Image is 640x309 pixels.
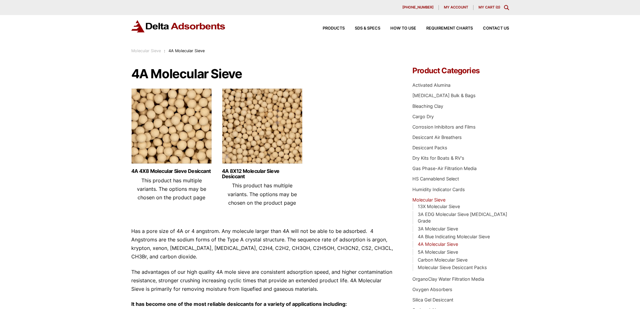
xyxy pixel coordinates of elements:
a: Molecular Sieve [412,197,445,202]
a: Corrosion Inhibitors and Films [412,124,476,130]
a: Molecular Sieve Desiccant Packs [418,265,487,270]
span: How to Use [390,26,416,30]
a: Cargo Dry [412,114,434,119]
a: [PHONE_NUMBER] [397,5,439,10]
a: [MEDICAL_DATA] Bulk & Bags [412,93,476,98]
a: 4A Molecular Sieve [418,241,458,247]
a: My account [439,5,473,10]
a: Silica Gel Desiccant [412,297,453,302]
a: 4A 8X12 Molecular Sieve Desiccant [222,168,303,179]
span: [PHONE_NUMBER] [402,6,433,9]
p: Has a pore size of 4A or 4 angstrom. Any molecule larger than 4A will not be able to be adsorbed.... [131,227,394,261]
a: OrganoClay Water Filtration Media [412,276,484,282]
strong: It has become one of the most reliable desiccants for a variety of applications including: [131,301,347,307]
span: This product has multiple variants. The options may be chosen on the product page [228,182,297,206]
span: Contact Us [483,26,509,30]
a: Requirement Charts [416,26,473,30]
h4: Product Categories [412,67,509,74]
a: 13X Molecular Sieve [418,204,460,209]
a: Activated Alumina [412,82,450,88]
a: 3A EDG Molecular Sieve [MEDICAL_DATA] Grade [418,212,507,224]
span: This product has multiple variants. The options may be chosen on the product page [137,177,206,201]
img: Delta Adsorbents [131,20,226,32]
span: 4A Molecular Sieve [168,48,205,53]
span: 0 [497,5,499,9]
span: SDS & SPECS [355,26,380,30]
a: Molecular Sieve [131,48,161,53]
a: Desiccant Air Breathers [412,135,462,140]
a: HS Cannablend Select [412,176,459,181]
a: Oxygen Absorbers [412,287,452,292]
a: Humidity Indicator Cards [412,187,465,192]
a: Carbon Molecular Sieve [418,257,467,262]
a: Desiccant Packs [412,145,447,150]
a: 4A Blue Indicating Molecular Sieve [418,234,490,239]
a: 5A Molecular Sieve [418,249,458,255]
a: My Cart (0) [479,5,500,9]
p: The advantages of our high quality 4A mole sieve are consistent adsorption speed, and higher cont... [131,268,394,294]
div: Toggle Modal Content [504,5,509,10]
span: : [164,48,165,53]
a: 3A Molecular Sieve [418,226,458,231]
span: My account [444,6,468,9]
a: SDS & SPECS [345,26,380,30]
span: Requirement Charts [426,26,473,30]
a: Gas Phase-Air Filtration Media [412,166,477,171]
a: How to Use [380,26,416,30]
a: Bleaching Clay [412,103,443,109]
h1: 4A Molecular Sieve [131,67,394,81]
span: Products [323,26,345,30]
a: 4A 4X8 Molecular Sieve Desiccant [131,168,212,174]
a: Contact Us [473,26,509,30]
a: Dry Kits for Boats & RV's [412,155,464,161]
a: Products [313,26,345,30]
